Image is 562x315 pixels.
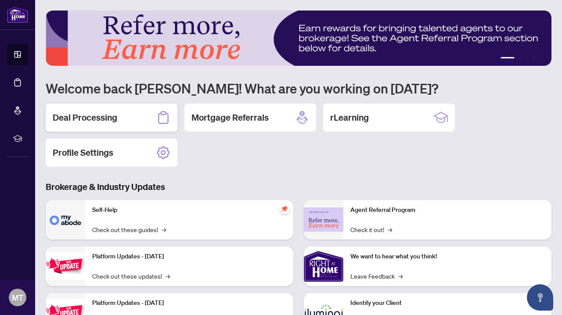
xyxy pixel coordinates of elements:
img: Self-Help [46,200,85,240]
h2: Mortgage Referrals [191,111,269,124]
button: 4 [532,57,536,61]
button: 2 [518,57,522,61]
p: Agent Referral Program [350,205,544,215]
img: logo [7,7,28,23]
span: → [166,271,170,281]
img: Slide 0 [46,11,551,66]
p: Platform Updates - [DATE] [92,298,286,308]
img: Agent Referral Program [304,208,343,232]
span: pushpin [279,204,290,214]
h2: Profile Settings [53,147,113,159]
a: Check out these updates!→ [92,271,170,281]
p: We want to hear what you think! [350,252,544,261]
img: Platform Updates - July 21, 2025 [46,252,85,280]
span: → [398,271,403,281]
span: MT [12,291,23,304]
span: → [388,225,392,234]
button: 5 [539,57,543,61]
button: Open asap [527,284,553,311]
button: 3 [525,57,529,61]
h3: Brokerage & Industry Updates [46,181,551,193]
h2: Deal Processing [53,111,117,124]
p: Self-Help [92,205,286,215]
h1: Welcome back [PERSON_NAME]! What are you working on [DATE]? [46,80,551,97]
p: Platform Updates - [DATE] [92,252,286,261]
img: We want to hear what you think! [304,247,343,286]
h2: rLearning [330,111,369,124]
a: Leave Feedback→ [350,271,403,281]
a: Check out these guides!→ [92,225,166,234]
button: 1 [501,57,515,61]
span: → [162,225,166,234]
p: Identify your Client [350,298,544,308]
a: Check it out!→ [350,225,392,234]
